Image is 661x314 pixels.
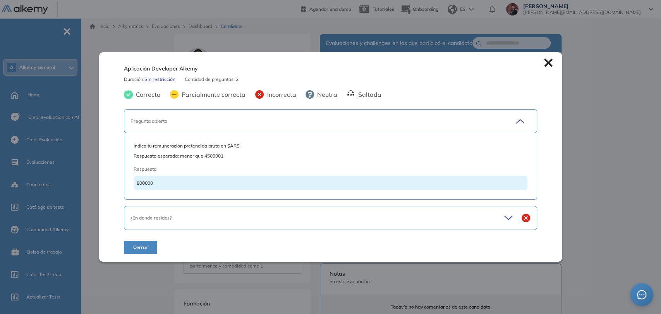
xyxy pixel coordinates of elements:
[133,90,161,99] span: Correcta
[124,241,157,254] button: Cerrar
[130,215,172,221] span: ¿En donde resides?
[137,180,153,186] span: 800000
[124,76,144,83] span: Duración :
[236,76,239,83] span: 2
[134,142,527,149] span: Indica tu remuneración pretendida bruta en $ARS
[264,90,296,99] span: Incorrecta
[637,290,646,299] span: message
[179,90,246,99] span: Parcialmente correcta
[355,90,381,99] span: Saltada
[124,65,198,73] span: Aplicación Developer Alkemy
[185,76,236,83] span: Cantidad de preguntas:
[134,153,527,160] span: Respuesta esperada: menor que 4500001
[134,166,488,173] span: Respuesta
[130,118,491,125] div: Pregunta abierta
[133,244,148,251] span: Cerrar
[314,90,337,99] span: Neutra
[144,76,175,83] span: Sin restricción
